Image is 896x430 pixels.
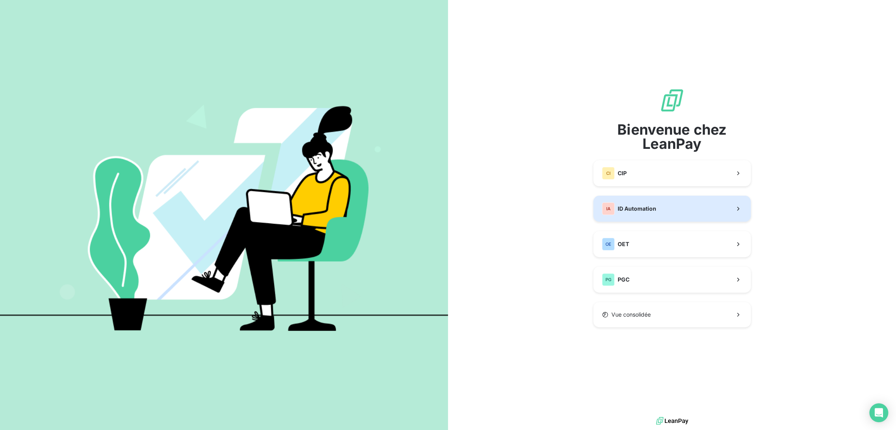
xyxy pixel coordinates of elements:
span: Vue consolidée [611,311,651,319]
button: Vue consolidée [593,302,751,327]
div: Open Intercom Messenger [869,403,888,422]
button: OEOET [593,231,751,257]
span: CIP [618,169,627,177]
div: PG [602,273,615,286]
div: CI [602,167,615,180]
button: CICIP [593,160,751,186]
span: OET [618,240,629,248]
button: PGPGC [593,267,751,293]
div: OE [602,238,615,250]
img: logo [656,415,688,427]
button: IAID Automation [593,196,751,222]
span: PGC [618,276,629,284]
div: IA [602,202,615,215]
span: ID Automation [618,205,656,213]
img: logo sigle [659,88,685,113]
span: Bienvenue chez LeanPay [593,122,751,151]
